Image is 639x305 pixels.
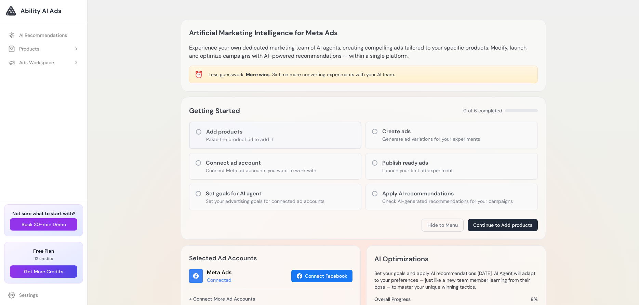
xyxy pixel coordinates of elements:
[189,27,338,38] h1: Artificial Marketing Intelligence for Meta Ads
[189,293,255,305] a: + Connect More Ad Accounts
[189,253,352,263] h2: Selected Ad Accounts
[10,248,77,254] h3: Free Plan
[374,253,428,264] h2: AI Optimizations
[189,44,538,60] p: Experience your own dedicated marketing team of AI agents, creating compelling ads tailored to yo...
[206,159,316,167] h3: Connect ad account
[531,296,538,303] span: 8%
[207,277,231,283] div: Connected
[21,6,61,16] span: Ability AI Ads
[8,59,54,66] div: Ads Workspace
[195,70,203,79] div: ⏰
[4,56,83,69] button: Ads Workspace
[10,218,77,231] button: Book 30-min Demo
[291,270,352,282] button: Connect Facebook
[272,71,395,78] span: 3x time more converting experiments with your AI team.
[422,219,464,232] button: Hide to Menu
[246,71,271,78] span: More wins.
[374,270,538,290] p: Set your goals and apply AI recommendations [DATE]. AI Agent will adapt to your preferences — jus...
[207,268,231,277] div: Meta Ads
[209,71,244,78] span: Less guesswork.
[4,289,83,301] a: Settings
[374,296,411,303] span: Overall Progress
[382,127,480,136] h3: Create ads
[382,159,453,167] h3: Publish ready ads
[10,210,77,217] h3: Not sure what to start with?
[4,43,83,55] button: Products
[10,256,77,261] p: 12 credits
[5,5,82,16] a: Ability AI Ads
[206,190,324,198] h3: Set goals for AI agent
[382,136,480,142] p: Generate ad variations for your experiments
[8,45,39,52] div: Products
[382,198,513,205] p: Check AI-generated recommendations for your campaigns
[463,107,502,114] span: 0 of 6 completed
[4,29,83,41] a: AI Recommendations
[382,190,513,198] h3: Apply AI recommendations
[206,198,324,205] p: Set your advertising goals for connected ad accounts
[206,136,273,143] p: Paste the product url to add it
[10,265,77,278] button: Get More Credits
[189,105,240,116] h2: Getting Started
[206,167,316,174] p: Connect Meta ad accounts you want to work with
[206,128,273,136] h3: Add products
[468,219,538,231] button: Continue to Add products
[382,167,453,174] p: Launch your first ad experiment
